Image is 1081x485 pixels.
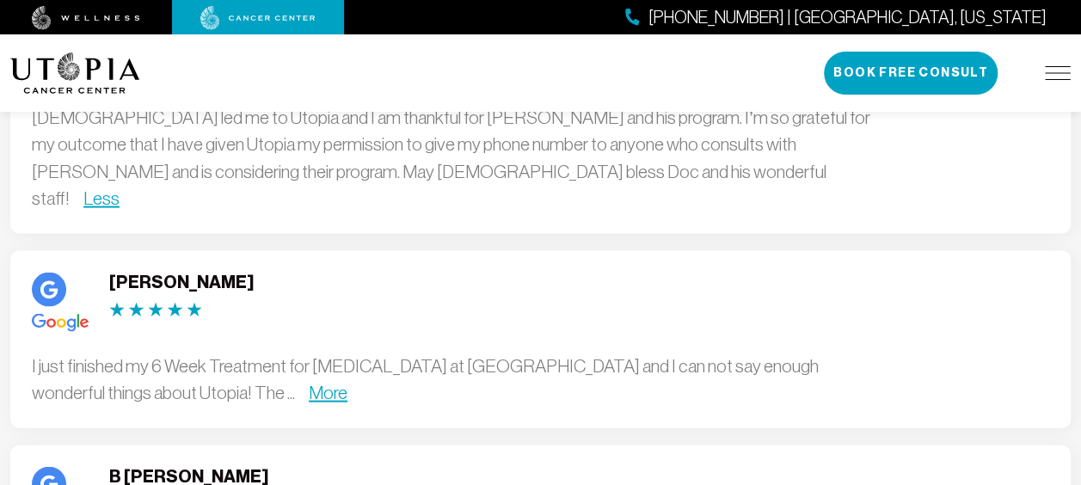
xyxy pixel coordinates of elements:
img: logo [10,52,140,94]
div: I just finished my 6 Week Treatment for [MEDICAL_DATA] at [GEOGRAPHIC_DATA] and I can not say eno... [32,353,892,407]
div: [PERSON_NAME] [109,273,254,293]
a: [PHONE_NUMBER] | [GEOGRAPHIC_DATA], [US_STATE] [625,5,1047,30]
a: More [309,383,347,402]
span: [PHONE_NUMBER] | [GEOGRAPHIC_DATA], [US_STATE] [648,5,1047,30]
img: wellness [32,6,140,30]
img: google [32,314,89,332]
img: google [32,273,66,307]
img: Google Reviews [109,303,202,318]
img: icon-hamburger [1045,66,1071,80]
img: cancer center [200,6,316,30]
button: Book Free Consult [824,52,998,95]
a: Less [83,188,120,208]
